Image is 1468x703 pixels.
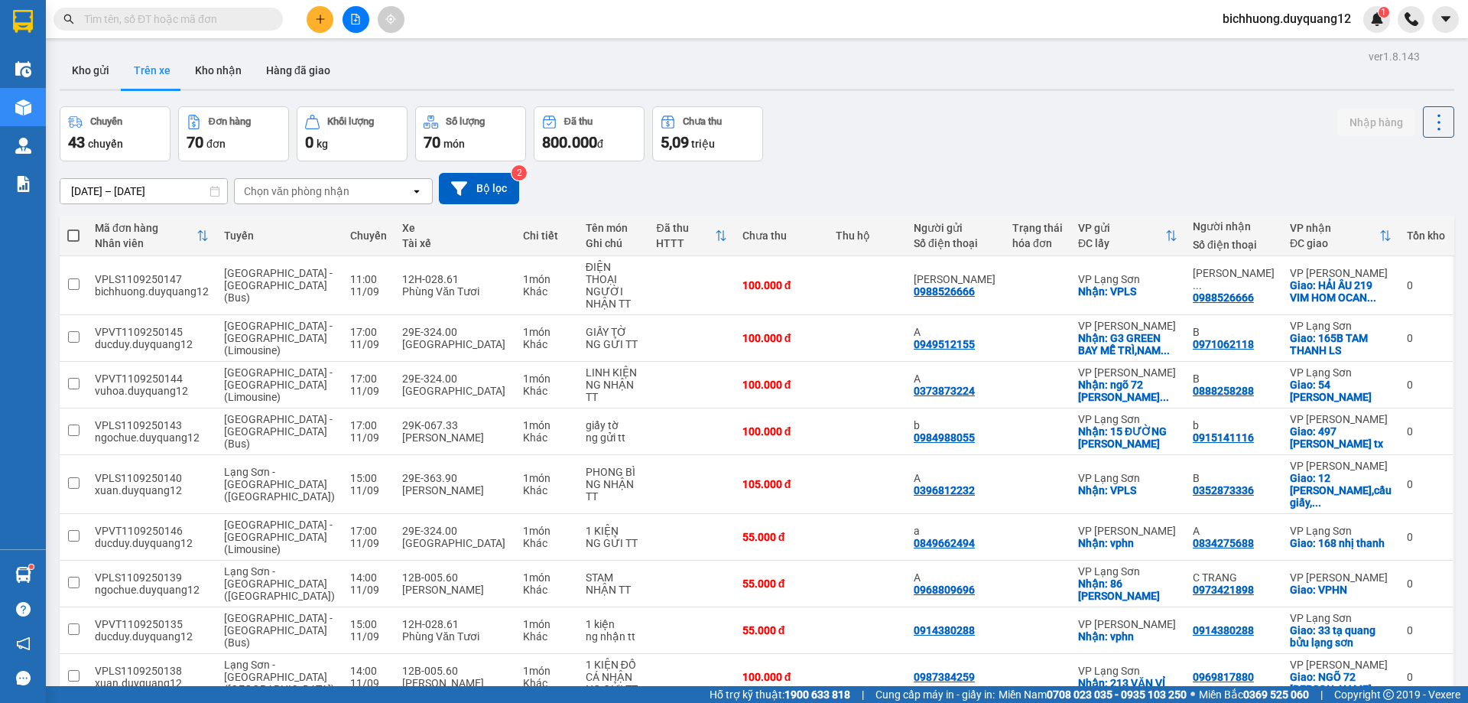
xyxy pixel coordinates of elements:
div: VP [PERSON_NAME] [1078,366,1177,379]
span: bichhuong.duyquang12 [1210,9,1363,28]
button: Trên xe [122,52,183,89]
img: warehouse-icon [15,567,31,583]
div: Người gửi [914,222,997,234]
div: 11/09 [350,630,387,643]
div: A [914,373,997,385]
span: ⚪️ [1190,692,1195,698]
div: 0973421898 [1193,584,1254,596]
div: NG GỬI TT [586,537,641,549]
div: Khác [523,630,570,643]
img: warehouse-icon [15,99,31,116]
div: Khác [523,537,570,549]
div: 29E-324.00 [402,326,507,338]
span: chuyến [88,138,123,150]
span: search [63,14,74,24]
div: Đã thu [564,116,593,127]
div: Tồn kho [1407,229,1445,242]
div: 17:00 [350,525,387,537]
div: [PERSON_NAME] [402,431,507,444]
div: 29K-067.33 [402,419,507,431]
span: ... [1367,291,1376,304]
button: Đơn hàng70đơn [178,106,289,161]
button: aim [378,6,404,33]
div: C TRANG [1193,571,1275,584]
div: VPVT1109250146 [95,525,209,537]
sup: 1 [1379,7,1389,18]
span: [GEOGRAPHIC_DATA] - [GEOGRAPHIC_DATA] (Bus) [224,267,333,304]
div: B [1193,373,1275,385]
div: ducduy.duyquang12 [95,338,209,350]
div: 0949512155 [914,338,975,350]
div: 11/09 [350,677,387,689]
span: Lạng Sơn - [GEOGRAPHIC_DATA] ([GEOGRAPHIC_DATA]) [224,659,335,695]
div: NG GỬI TT [586,683,641,695]
span: [GEOGRAPHIC_DATA] - [GEOGRAPHIC_DATA] (Bus) [224,612,333,649]
button: caret-down [1432,6,1459,33]
div: Đã thu [656,222,714,234]
div: Khác [523,285,570,298]
div: Tên món [586,222,641,234]
div: Nhận: vphn [1078,630,1177,643]
span: | [862,686,864,703]
strong: 1900 633 818 [784,688,850,701]
div: 0915141116 [1193,431,1254,444]
div: giấy tờ [586,419,641,431]
div: Giao: 12 TÔN THẤT THUYẾT,cầu giấy,hà nội [1290,472,1392,509]
button: Hàng đã giao [254,52,343,89]
span: file-add [350,14,361,24]
button: Số lượng70món [415,106,526,161]
span: Miền Nam [999,686,1187,703]
div: Chưa thu [683,116,722,127]
span: aim [385,14,396,24]
span: [GEOGRAPHIC_DATA] - [GEOGRAPHIC_DATA] (Limousine) [224,366,333,403]
div: Số lượng [446,116,485,127]
div: 1 món [523,525,570,537]
div: ducduy.duyquang12 [95,630,209,643]
div: 11/09 [350,584,387,596]
div: VPLS1109250139 [95,571,209,584]
div: 1 món [523,665,570,677]
div: ng gửi tt [586,431,641,444]
div: Nhận: G3 GREEN BAY MỄ TRÌ,NAM TỪ LIÊM,HÀ NỘI [1078,332,1177,356]
div: Số điện thoại [1193,239,1275,251]
div: Khác [523,431,570,444]
div: 29E-324.00 [402,373,507,385]
div: VP Lạng Sơn [1078,273,1177,285]
div: VP Lạng Sơn [1290,366,1392,379]
div: VPLS1109250138 [95,665,209,677]
div: VP [PERSON_NAME] [1078,525,1177,537]
span: 70 [424,133,440,151]
div: VP Lạng Sơn [1078,413,1177,425]
div: 0 [1407,478,1445,490]
div: NG NHẬN TT [586,379,641,403]
div: VPVT1109250144 [95,373,209,385]
div: b [914,419,997,431]
div: ngochue.duyquang12 [95,584,209,596]
div: 0 [1407,425,1445,438]
div: Chuyến [350,229,387,242]
div: VP gửi [1078,222,1165,234]
button: Chưa thu5,09 triệu [652,106,763,161]
div: A [914,571,997,584]
div: 15:00 [350,618,387,630]
div: ĐC lấy [1078,237,1165,249]
th: Toggle SortBy [1070,216,1185,256]
div: [GEOGRAPHIC_DATA] [402,537,507,549]
div: 0834275688 [1193,537,1254,549]
div: 1 món [523,618,570,630]
div: [PERSON_NAME] [402,677,507,689]
div: [PERSON_NAME] [402,584,507,596]
div: Khác [523,484,570,496]
div: VPLS1109250147 [95,273,209,285]
div: NGƯỜI NHẬN TT [586,285,641,310]
div: 11/09 [350,431,387,444]
img: solution-icon [15,176,31,192]
div: A [914,326,997,338]
div: Khác [523,584,570,596]
div: ver 1.8.143 [1369,48,1420,65]
span: ... [1160,391,1169,403]
img: warehouse-icon [15,138,31,154]
div: Đơn hàng [209,116,251,127]
div: VP Lạng Sơn [1290,320,1392,332]
div: 1 món [523,326,570,338]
